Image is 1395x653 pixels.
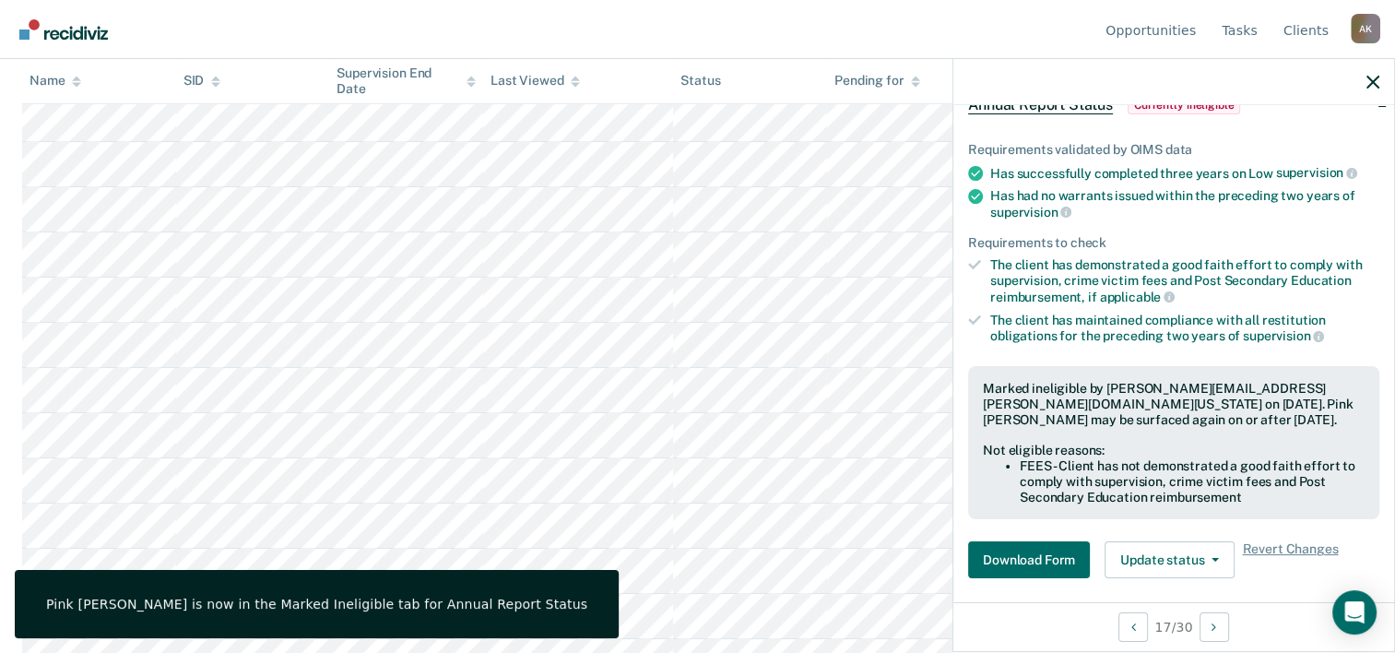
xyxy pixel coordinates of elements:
div: 17 / 30 [953,602,1394,651]
div: SID [183,74,221,89]
li: FEES - Client has not demonstrated a good faith effort to comply with supervision, crime victim f... [1020,458,1365,505]
span: Annual Report Status [968,96,1113,114]
img: Recidiviz [19,19,108,40]
div: Requirements validated by OIMS data [968,142,1379,158]
div: Name [30,74,81,89]
span: supervision [990,205,1071,220]
div: Marked ineligible by [PERSON_NAME][EMAIL_ADDRESS][PERSON_NAME][DOMAIN_NAME][US_STATE] on [DATE]. ... [983,381,1365,427]
button: Next Opportunity [1200,612,1229,642]
div: The client has demonstrated a good faith effort to comply with supervision, crime victim fees and... [990,257,1379,304]
button: Update status [1105,541,1235,578]
div: Open Intercom Messenger [1332,590,1377,635]
div: Pending for [834,74,920,89]
div: Requirements to check [968,235,1379,251]
div: Annual Report StatusCurrently ineligible [953,76,1394,135]
span: supervision [1276,165,1357,180]
div: Last Viewed [491,74,580,89]
span: applicable [1100,290,1175,304]
button: Profile dropdown button [1351,14,1380,43]
div: The client has maintained compliance with all restitution obligations for the preceding two years of [990,313,1379,344]
div: Pink [PERSON_NAME] is now in the Marked Ineligible tab for Annual Report Status [46,596,587,612]
a: Navigate to form link [968,541,1097,578]
button: Previous Opportunity [1118,612,1148,642]
div: A K [1351,14,1380,43]
div: Status [680,74,720,89]
span: Revert Changes [1242,541,1338,578]
div: Not eligible reasons: [983,443,1365,458]
div: Supervision End Date [337,65,476,97]
span: Currently ineligible [1128,96,1241,114]
button: Download Form [968,541,1090,578]
span: supervision [1243,328,1324,343]
div: Has had no warrants issued within the preceding two years of [990,188,1379,220]
div: Has successfully completed three years on Low [990,165,1379,182]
